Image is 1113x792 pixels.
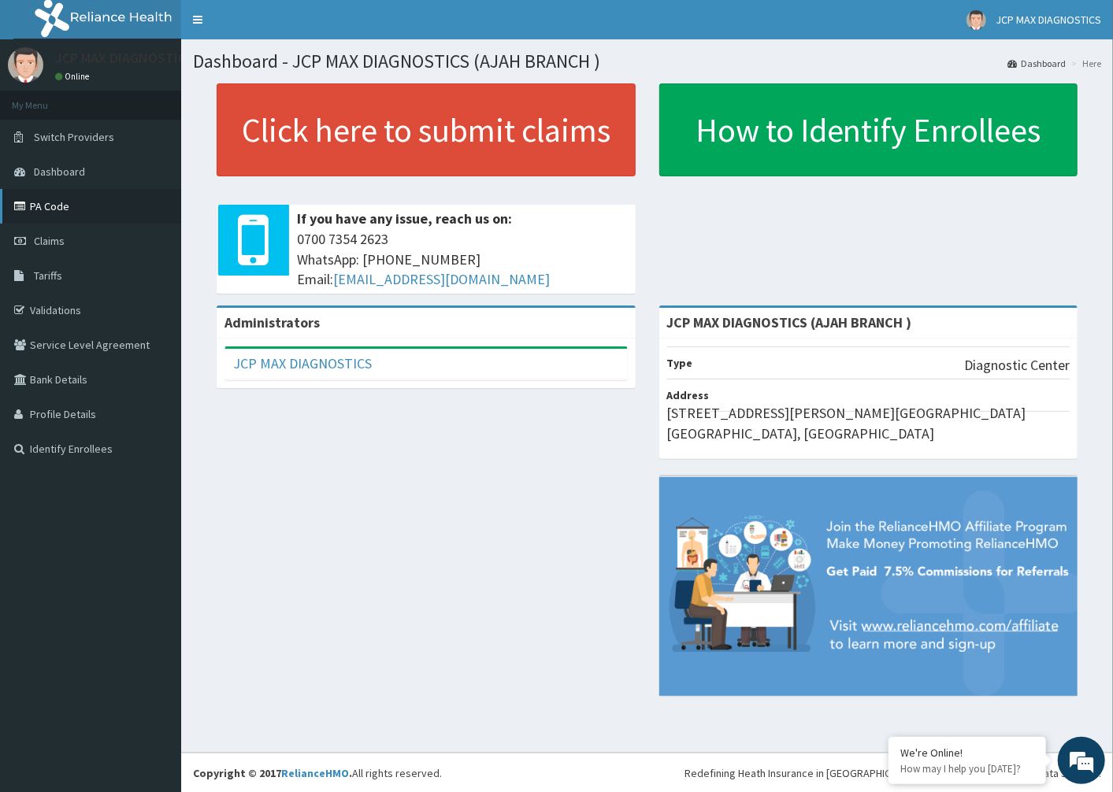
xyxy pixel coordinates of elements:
a: Dashboard [1007,57,1066,70]
a: How to Identify Enrollees [659,83,1078,176]
img: provider-team-banner.png [659,477,1078,696]
strong: JCP MAX DIAGNOSTICS (AJAH BRANCH ) [667,313,912,331]
div: Redefining Heath Insurance in [GEOGRAPHIC_DATA] using Telemedicine and Data Science! [684,765,1101,781]
span: Dashboard [34,165,85,179]
b: Address [667,388,710,402]
a: [EMAIL_ADDRESS][DOMAIN_NAME] [333,270,550,288]
img: User Image [966,10,986,30]
span: Tariffs [34,268,62,283]
b: If you have any issue, reach us on: [297,209,512,228]
p: Diagnostic Center [964,355,1070,376]
span: JCP MAX DIAGNOSTICS [996,13,1101,27]
a: JCP MAX DIAGNOSTICS [233,354,372,372]
a: Click here to submit claims [217,83,636,176]
h1: Dashboard - JCP MAX DIAGNOSTICS (AJAH BRANCH ) [193,51,1101,72]
img: User Image [8,47,43,83]
b: Type [667,356,693,370]
p: How may I help you today? [900,762,1034,775]
span: Claims [34,234,65,248]
span: Switch Providers [34,130,114,144]
a: RelianceHMO [281,766,349,780]
a: Online [55,71,93,82]
div: We're Online! [900,746,1034,760]
p: JCP MAX DIAGNOSTICS [55,51,194,65]
span: 0700 7354 2623 WhatsApp: [PHONE_NUMBER] Email: [297,229,628,290]
li: Here [1067,57,1101,70]
strong: Copyright © 2017 . [193,766,352,780]
p: [STREET_ADDRESS][PERSON_NAME][GEOGRAPHIC_DATA] [GEOGRAPHIC_DATA], [GEOGRAPHIC_DATA] [667,403,1070,443]
b: Administrators [224,313,320,331]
